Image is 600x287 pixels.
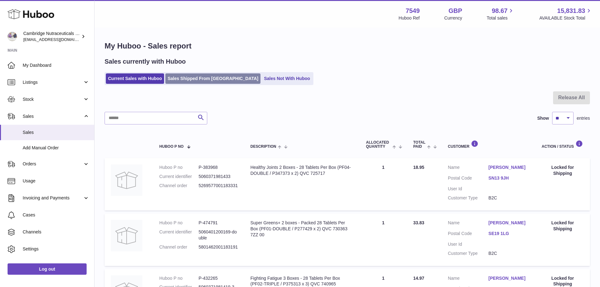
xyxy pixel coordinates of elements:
[489,164,529,170] a: [PERSON_NAME]
[198,164,238,170] dd: P-383968
[489,275,529,281] a: [PERSON_NAME]
[23,129,89,135] span: Sales
[8,32,17,41] img: internalAdmin-7549@internal.huboo.com
[111,220,142,251] img: no-photo.jpg
[448,241,489,247] dt: User Id
[23,161,83,167] span: Orders
[487,15,515,21] span: Total sales
[448,250,489,256] dt: Customer Type
[23,229,89,235] span: Channels
[444,15,462,21] div: Currency
[250,164,353,176] div: Healthy Joints 2 Boxes - 28 Tablets Per Box (PF04-DOUBLE / P347373 x 2) QVC 725717
[23,113,83,119] span: Sales
[198,174,238,180] dd: 5060371981433
[399,15,420,21] div: Huboo Ref
[448,220,489,227] dt: Name
[23,37,93,42] span: [EMAIL_ADDRESS][DOMAIN_NAME]
[413,276,424,281] span: 14.97
[23,178,89,184] span: Usage
[23,145,89,151] span: Add Manual Order
[487,7,515,21] a: 98.67 Total sales
[23,195,83,201] span: Invoicing and Payments
[250,220,353,238] div: Super Greens+ 2 boxes - Packed 28 Tablets Per Box (PF01-DOUBLE / P277429 x 2) QVC 730363 7ZZ 00
[542,140,584,149] div: Action / Status
[489,250,529,256] dd: B2C
[542,220,584,232] div: Locked for Shipping
[159,244,199,250] dt: Channel order
[198,220,238,226] dd: P-474791
[448,164,489,172] dt: Name
[448,175,489,183] dt: Postal Code
[492,7,507,15] span: 98.67
[448,275,489,283] dt: Name
[23,31,80,43] div: Cambridge Nutraceuticals Ltd
[413,220,424,225] span: 33.83
[159,164,199,170] dt: Huboo P no
[106,73,164,84] a: Current Sales with Huboo
[105,57,186,66] h2: Sales currently with Huboo
[489,231,529,237] a: SE19 1LG
[198,275,238,281] dd: P-432265
[159,229,199,241] dt: Current identifier
[366,141,391,149] span: ALLOCATED Quantity
[542,164,584,176] div: Locked for Shipping
[557,7,585,15] span: 15,831.83
[489,195,529,201] dd: B2C
[8,263,87,275] a: Log out
[198,244,238,250] dd: 5801462001183191
[413,165,424,170] span: 18.95
[448,140,529,149] div: Customer
[489,175,529,181] a: SN13 9JH
[165,73,260,84] a: Sales Shipped From [GEOGRAPHIC_DATA]
[23,212,89,218] span: Cases
[413,141,426,149] span: Total paid
[159,183,199,189] dt: Channel order
[448,231,489,238] dt: Postal Code
[23,246,89,252] span: Settings
[537,115,549,121] label: Show
[577,115,590,121] span: entries
[360,214,407,266] td: 1
[448,186,489,192] dt: User Id
[23,79,83,85] span: Listings
[198,229,238,241] dd: 5060401200169-double
[539,7,592,21] a: 15,831.83 AVAILABLE Stock Total
[448,195,489,201] dt: Customer Type
[406,7,420,15] strong: 7549
[159,145,184,149] span: Huboo P no
[111,164,142,196] img: no-photo.jpg
[159,220,199,226] dt: Huboo P no
[105,41,590,51] h1: My Huboo - Sales report
[262,73,312,84] a: Sales Not With Huboo
[198,183,238,189] dd: 5269577001183331
[23,62,89,68] span: My Dashboard
[250,145,276,149] span: Description
[489,220,529,226] a: [PERSON_NAME]
[449,7,462,15] strong: GBP
[539,15,592,21] span: AVAILABLE Stock Total
[360,158,407,210] td: 1
[159,275,199,281] dt: Huboo P no
[23,96,83,102] span: Stock
[159,174,199,180] dt: Current identifier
